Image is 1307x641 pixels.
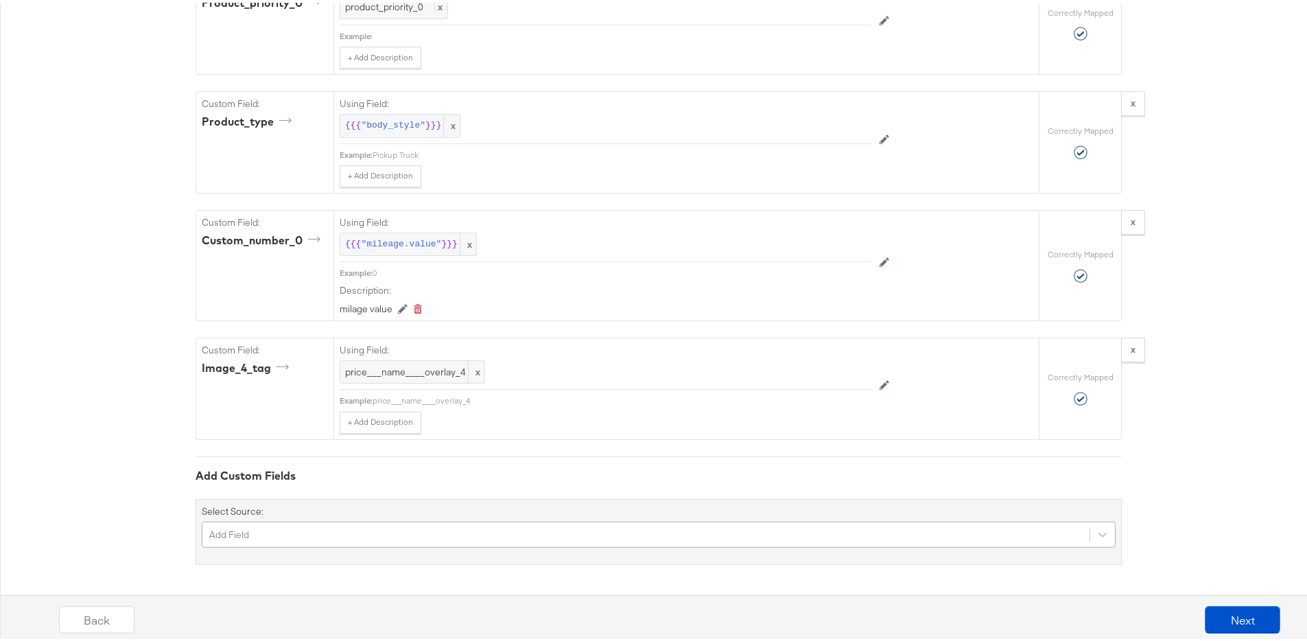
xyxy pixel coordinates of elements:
[1121,89,1145,113] button: x
[340,341,871,354] label: Using Field:
[345,117,361,130] span: {{{
[202,502,263,515] label: Select Source:
[345,363,480,376] span: price___name____overlay_4
[361,235,441,248] span: "mileage.value"
[1131,94,1135,106] strong: x
[340,281,871,294] label: Description:
[202,95,328,108] label: Custom Field:
[202,358,294,373] div: image_4_tag
[373,265,871,276] div: 0
[345,235,361,248] span: {{{
[443,112,460,135] span: x
[1121,335,1145,360] button: x
[1048,246,1114,257] label: Correctly Mapped
[425,117,441,130] span: }}}
[1131,340,1135,353] strong: x
[373,393,871,404] div: price___name____overlay_4
[340,95,871,108] label: Using Field:
[340,44,421,66] button: + Add Description
[340,265,373,276] div: Example:
[340,409,421,431] button: + Add Description
[1048,5,1114,16] label: Correctly Mapped
[1048,123,1114,134] label: Correctly Mapped
[441,235,457,248] span: }}}
[460,231,476,253] span: x
[59,603,134,631] button: Back
[340,147,373,158] div: Example:
[202,111,296,127] div: product_type
[340,213,871,226] label: Using Field:
[340,163,421,185] button: + Add Description
[340,300,392,313] div: milage value
[202,230,325,246] div: custom_number_0
[209,526,249,539] div: Add Field
[340,393,373,404] div: Example:
[361,117,425,130] span: "body_style"
[1121,207,1145,232] button: x
[202,213,328,226] label: Custom Field:
[1131,213,1135,225] strong: x
[1048,369,1114,380] label: Correctly Mapped
[202,341,328,354] label: Custom Field:
[196,465,1122,481] div: Add Custom Fields
[468,358,484,381] span: x
[1205,603,1280,631] button: Next
[340,28,373,39] div: Example:
[373,147,871,158] div: Pickup Truck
